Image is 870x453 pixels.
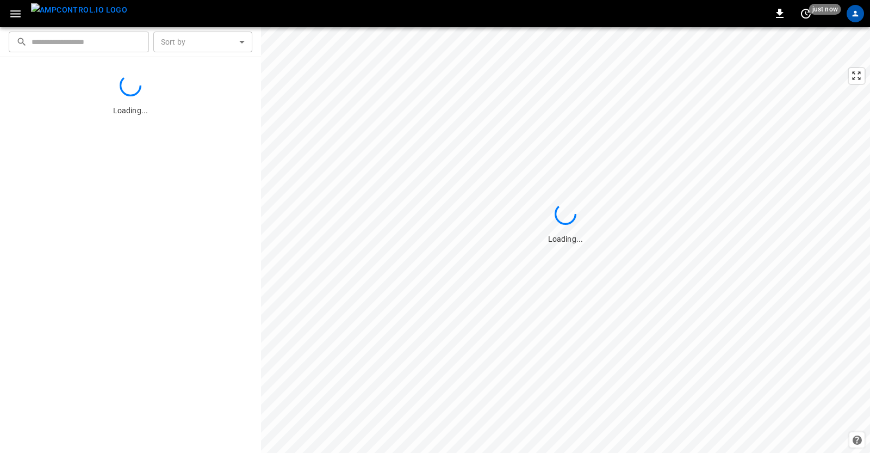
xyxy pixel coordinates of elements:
[261,27,870,453] canvas: Map
[797,5,815,22] button: set refresh interval
[31,3,127,17] img: ampcontrol.io logo
[113,106,148,115] span: Loading...
[548,235,583,243] span: Loading...
[847,5,864,22] div: profile-icon
[809,4,841,15] span: just now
